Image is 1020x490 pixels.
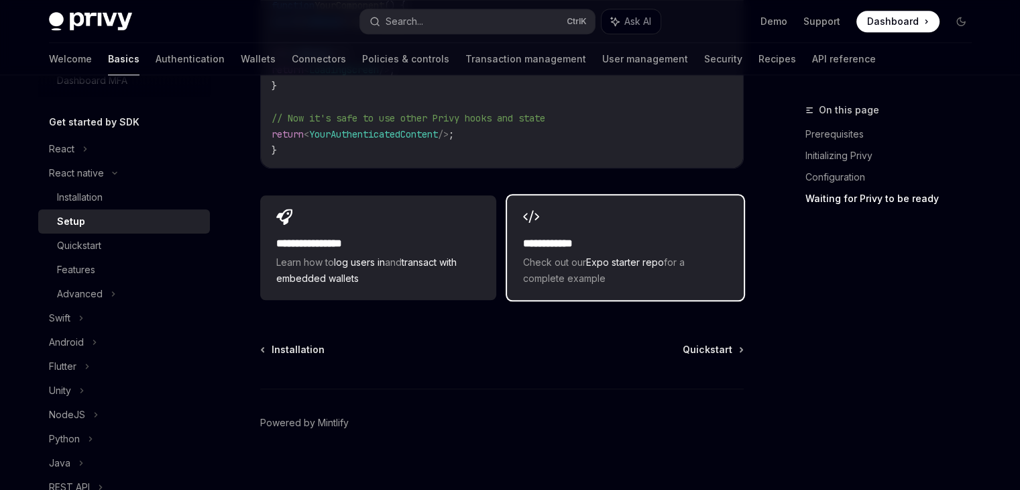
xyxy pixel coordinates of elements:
div: Features [57,262,95,278]
h5: Get started by SDK [49,114,139,130]
span: Learn how to and [276,254,480,287]
a: Setup [38,209,210,234]
span: ; [449,128,454,140]
a: Recipes [758,43,796,75]
a: Initializing Privy [805,145,982,166]
a: Powered by Mintlify [260,416,349,430]
a: Quickstart [38,234,210,258]
a: Connectors [292,43,346,75]
a: Transaction management [465,43,586,75]
span: On this page [819,102,879,118]
div: React [49,141,74,157]
div: React native [49,165,104,181]
span: Installation [272,343,325,356]
span: Ctrl K [567,16,587,27]
div: Advanced [57,286,103,302]
button: Toggle dark mode [950,11,972,32]
a: Waiting for Privy to be ready [805,188,982,209]
a: log users in [334,256,385,268]
a: Configuration [805,166,982,188]
a: User management [602,43,688,75]
span: Check out our for a complete example [523,254,727,287]
div: Installation [57,189,103,205]
div: Swift [49,310,70,326]
a: Basics [108,43,139,75]
span: < [304,128,309,140]
div: Unity [49,383,71,399]
button: Search...CtrlK [360,9,595,34]
span: } [272,144,277,156]
span: return [272,128,304,140]
a: Policies & controls [362,43,449,75]
span: Ask AI [624,15,651,28]
div: NodeJS [49,407,85,423]
a: Prerequisites [805,124,982,145]
a: Installation [262,343,325,356]
div: Python [49,431,80,447]
div: Setup [57,213,85,230]
a: Quickstart [683,343,742,356]
a: Wallets [241,43,276,75]
a: Demo [760,15,787,28]
img: dark logo [49,12,132,31]
span: /> [438,128,449,140]
a: Features [38,258,210,282]
a: Dashboard [856,11,940,32]
a: Welcome [49,43,92,75]
a: API reference [812,43,876,75]
a: Security [704,43,742,75]
div: Search... [386,13,423,30]
span: YourAuthenticatedContent [309,128,438,140]
div: Java [49,455,70,471]
a: Authentication [156,43,225,75]
div: Android [49,334,84,350]
a: Expo starter repo [586,256,664,268]
a: Installation [38,185,210,209]
span: Dashboard [867,15,919,28]
a: **** **** **Check out ourExpo starter repofor a complete example [507,195,743,300]
a: **** **** **** *Learn how tolog users inandtransact with embedded wallets [260,195,496,300]
button: Ask AI [602,9,661,34]
span: Quickstart [683,343,732,356]
div: Flutter [49,358,76,375]
span: } [272,80,277,92]
a: Support [803,15,840,28]
div: Quickstart [57,238,101,254]
span: // Now it's safe to use other Privy hooks and state [272,112,545,124]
